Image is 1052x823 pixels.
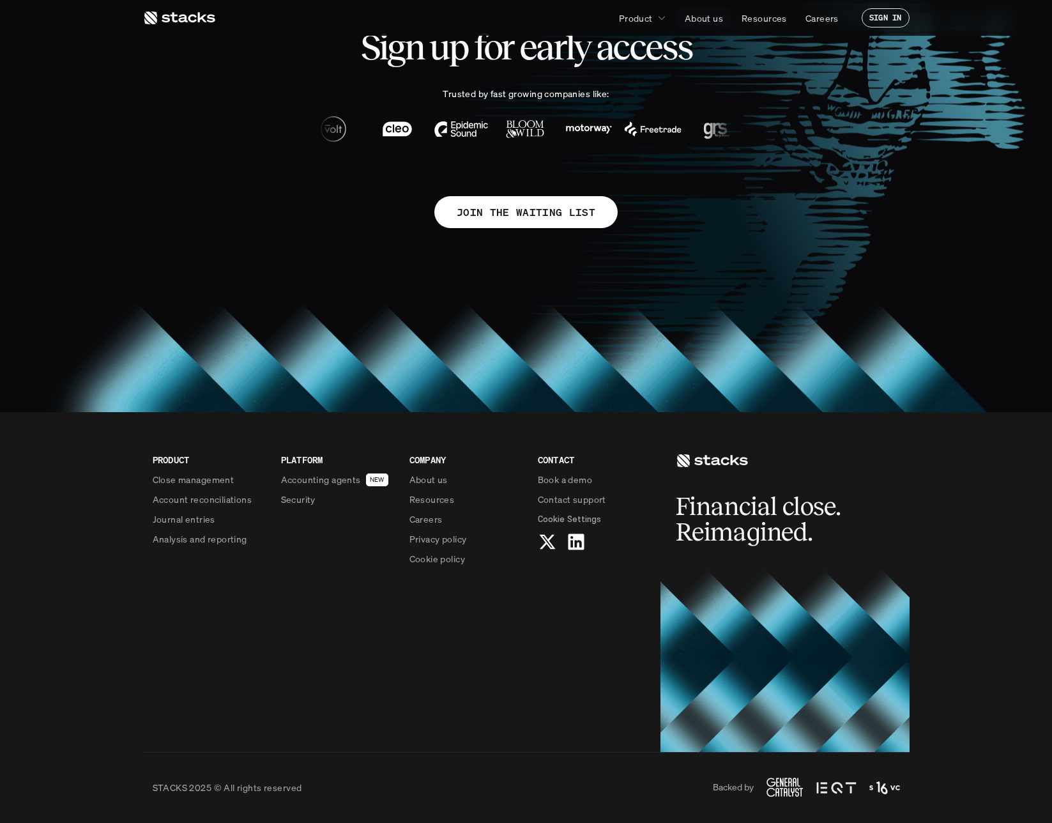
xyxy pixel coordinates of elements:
p: Account reconciliations [153,493,252,506]
p: Product [619,12,653,25]
p: Book a demo [538,473,593,486]
h2: Financial close. Reimagined. [676,494,867,545]
a: Resources [734,6,795,29]
p: PRODUCT [153,453,266,466]
a: About us [409,473,522,486]
h2: Sign up for early access [174,27,879,67]
p: About us [685,12,723,25]
p: Careers [409,512,443,526]
h2: NEW [370,476,385,484]
p: Resources [409,493,455,506]
a: Account reconciliations [153,493,266,506]
p: Privacy policy [409,532,467,546]
p: Careers [805,12,839,25]
a: Careers [798,6,846,29]
p: STACKS 2025 © All rights reserved [153,781,302,794]
p: About us [409,473,448,486]
p: COMPANY [409,453,522,466]
a: Careers [409,512,522,526]
button: Cookie Trigger [538,512,601,526]
a: Cookie policy [409,552,522,565]
p: Backed by [713,782,754,793]
span: Cookie Settings [538,512,601,526]
a: About us [677,6,731,29]
a: Resources [409,493,522,506]
a: Security [281,493,394,506]
a: Privacy policy [409,532,522,546]
a: Book a demo [538,473,651,486]
p: JOIN THE WAITING LIST [457,203,595,222]
p: Journal entries [153,512,215,526]
p: Accounting agents [281,473,361,486]
p: PLATFORM [281,453,394,466]
p: Security [281,493,316,506]
p: CONTACT [538,453,651,466]
p: Analysis and reporting [153,532,247,546]
p: Cookie policy [409,552,465,565]
p: Resources [742,12,787,25]
a: Journal entries [153,512,266,526]
p: Close management [153,473,234,486]
p: Contact support [538,493,606,506]
p: Trusted by fast growing companies like: [443,87,609,100]
p: SIGN IN [869,13,902,22]
a: Contact support [538,493,651,506]
a: Close management [153,473,266,486]
a: Analysis and reporting [153,532,266,546]
a: SIGN IN [862,8,910,27]
a: Accounting agentsNEW [281,473,394,486]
